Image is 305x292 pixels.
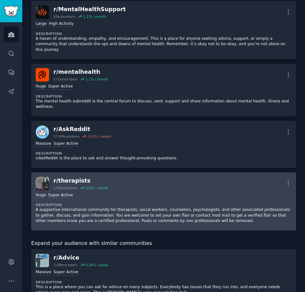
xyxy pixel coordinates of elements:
[36,269,51,275] div: Massive
[53,77,78,81] div: 571k members
[48,84,73,90] div: Super Active
[31,121,296,168] a: AskRedditr/AskReddit57.0Mmembers-0.1% / monthMassiveSuper ActiveDescriptionr/AskReddit is the pla...
[36,280,292,284] dt: Description
[36,156,292,161] p: r/AskReddit is the place to ask and answer thought-provoking questions.
[49,21,74,27] div: High Activity
[36,36,292,53] p: A haven of understanding, empathy, and encouragement. This is a place for anyone seeking advice, ...
[36,31,292,36] dt: Description
[53,186,78,190] div: 174k members
[85,186,108,190] div: 2.0 % / month
[53,269,78,275] div: Super Active
[36,94,292,99] dt: Description
[83,14,106,19] div: 1.1 % / month
[36,192,46,198] div: Huge
[53,5,126,13] div: r/ MentalHealthSupport
[31,64,296,116] a: mentalhealthr/mentalhealth571kmembers1.1% / monthHugeSuper ActiveDescriptionThe mental health sub...
[85,263,108,267] div: 0.20 % / week
[36,141,51,147] div: Massive
[53,125,111,133] div: r/ AskReddit
[53,134,80,139] div: 57.0M members
[53,254,108,262] div: r/ Advice
[53,68,108,76] div: r/ mentalhealth
[36,125,49,139] img: AskReddit
[85,77,108,81] div: 1.1 % / month
[36,207,292,224] p: A supportive international community for therapists, social workers, counselors, psychologists, a...
[36,84,46,90] div: Huge
[36,21,46,27] div: Large
[31,1,296,59] a: MentalHealthSupportr/MentalHealthSupport65kmembers1.1% / monthLargeHigh ActivityDescriptionA have...
[48,192,73,198] div: Super Active
[88,134,111,139] div: -0.1 % / month
[36,203,292,207] dt: Description
[36,99,292,110] p: The mental health subreddit is the central forum to discuss, vent, support and share information ...
[4,6,18,17] img: GummySearch logo
[53,177,108,185] div: r/ therapists
[53,14,75,19] div: 65k members
[36,177,49,190] img: therapists
[36,254,49,267] img: Advice
[53,263,78,267] div: 2.6M members
[36,151,292,156] dt: Description
[36,68,49,81] img: mentalhealth
[31,240,152,247] span: Expand your audience with similar communities
[53,141,78,147] div: Super Active
[31,172,296,231] a: therapistsr/therapists174kmembers2.0% / monthHugeSuper ActiveDescriptionA supportive internationa...
[36,5,49,19] img: MentalHealthSupport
